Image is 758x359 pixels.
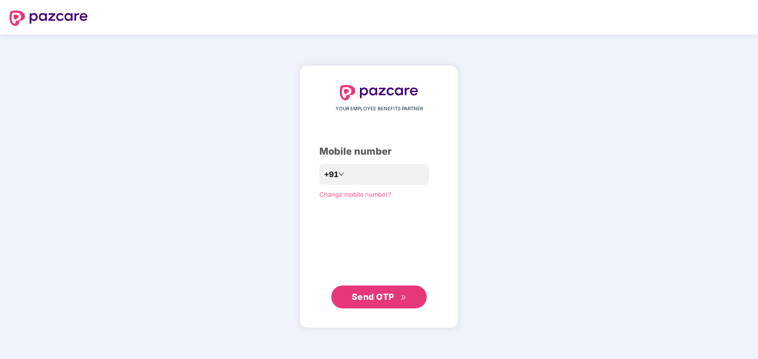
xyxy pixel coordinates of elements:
[10,11,88,26] img: logo
[319,144,439,159] div: Mobile number
[352,292,394,302] span: Send OTP
[331,285,427,308] button: Send OTPdouble-right
[336,105,423,113] span: YOUR EMPLOYEE BENEFITS PARTNER
[338,171,344,177] span: down
[340,85,418,100] img: logo
[400,295,407,301] span: double-right
[324,169,338,180] span: +91
[319,190,391,198] a: Change mobile number?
